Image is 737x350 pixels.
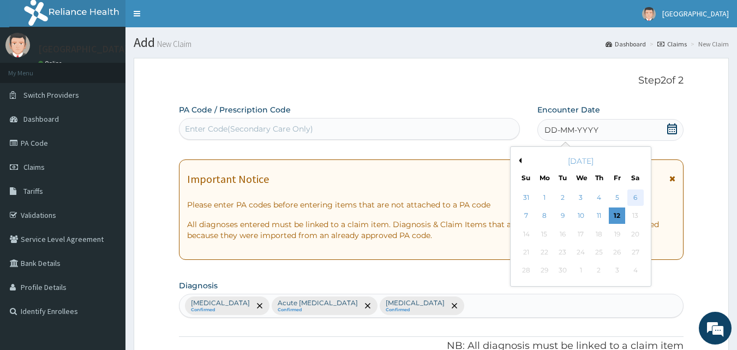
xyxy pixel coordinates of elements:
[255,301,265,311] span: remove selection option
[518,226,535,242] div: Not available Sunday, September 14th, 2025
[5,234,208,272] textarea: Type your message and hit 'Enter'
[657,39,687,49] a: Claims
[555,244,571,260] div: Not available Tuesday, September 23rd, 2025
[606,39,646,49] a: Dashboard
[518,208,535,224] div: Choose Sunday, September 7th, 2025
[155,40,191,48] small: New Claim
[23,186,43,196] span: Tariffs
[187,219,676,241] p: All diagnoses entered must be linked to a claim item. Diagnosis & Claim Items that are visible bu...
[516,158,522,163] button: Previous Month
[688,39,729,49] li: New Claim
[363,301,373,311] span: remove selection option
[537,104,600,115] label: Encounter Date
[518,244,535,260] div: Not available Sunday, September 21st, 2025
[536,189,553,206] div: Choose Monday, September 1st, 2025
[191,299,250,307] p: [MEDICAL_DATA]
[591,189,607,206] div: Choose Thursday, September 4th, 2025
[450,301,459,311] span: remove selection option
[627,226,644,242] div: Not available Saturday, September 20th, 2025
[187,173,269,185] h1: Important Notice
[631,173,640,182] div: Sa
[536,208,553,224] div: Choose Monday, September 8th, 2025
[609,263,625,279] div: Not available Friday, October 3rd, 2025
[555,208,571,224] div: Choose Tuesday, September 9th, 2025
[591,208,607,224] div: Choose Thursday, September 11th, 2025
[544,124,598,135] span: DD-MM-YYYY
[38,44,128,54] p: [GEOGRAPHIC_DATA]
[179,75,684,87] p: Step 2 of 2
[573,263,589,279] div: Not available Wednesday, October 1st, 2025
[5,33,30,57] img: User Image
[517,189,644,280] div: month 2025-09
[627,189,644,206] div: Choose Saturday, September 6th, 2025
[573,244,589,260] div: Not available Wednesday, September 24th, 2025
[536,226,553,242] div: Not available Monday, September 15th, 2025
[591,226,607,242] div: Not available Thursday, September 18th, 2025
[179,280,218,291] label: Diagnosis
[23,162,45,172] span: Claims
[573,226,589,242] div: Not available Wednesday, September 17th, 2025
[573,208,589,224] div: Choose Wednesday, September 10th, 2025
[179,5,205,32] div: Minimize live chat window
[609,244,625,260] div: Not available Friday, September 26th, 2025
[63,105,151,216] span: We're online!
[576,173,585,182] div: We
[522,173,531,182] div: Su
[386,307,445,313] small: Confirmed
[518,263,535,279] div: Not available Sunday, September 28th, 2025
[609,208,625,224] div: Choose Friday, September 12th, 2025
[627,208,644,224] div: Not available Saturday, September 13th, 2025
[591,263,607,279] div: Not available Thursday, October 2nd, 2025
[179,104,291,115] label: PA Code / Prescription Code
[627,263,644,279] div: Not available Saturday, October 4th, 2025
[595,173,604,182] div: Th
[613,173,622,182] div: Fr
[536,263,553,279] div: Not available Monday, September 29th, 2025
[573,189,589,206] div: Choose Wednesday, September 3rd, 2025
[386,299,445,307] p: [MEDICAL_DATA]
[627,244,644,260] div: Not available Saturday, September 27th, 2025
[23,90,79,100] span: Switch Providers
[278,299,358,307] p: Acute [MEDICAL_DATA]
[609,189,625,206] div: Choose Friday, September 5th, 2025
[57,61,183,75] div: Chat with us now
[536,244,553,260] div: Not available Monday, September 22nd, 2025
[185,123,313,134] div: Enter Code(Secondary Care Only)
[518,189,535,206] div: Choose Sunday, August 31st, 2025
[558,173,567,182] div: Tu
[134,35,729,50] h1: Add
[609,226,625,242] div: Not available Friday, September 19th, 2025
[555,189,571,206] div: Choose Tuesday, September 2nd, 2025
[20,55,44,82] img: d_794563401_company_1708531726252_794563401
[278,307,358,313] small: Confirmed
[642,7,656,21] img: User Image
[23,114,59,124] span: Dashboard
[540,173,549,182] div: Mo
[187,199,676,210] p: Please enter PA codes before entering items that are not attached to a PA code
[38,60,64,67] a: Online
[591,244,607,260] div: Not available Thursday, September 25th, 2025
[515,156,646,167] div: [DATE]
[555,263,571,279] div: Not available Tuesday, September 30th, 2025
[191,307,250,313] small: Confirmed
[555,226,571,242] div: Not available Tuesday, September 16th, 2025
[662,9,729,19] span: [GEOGRAPHIC_DATA]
